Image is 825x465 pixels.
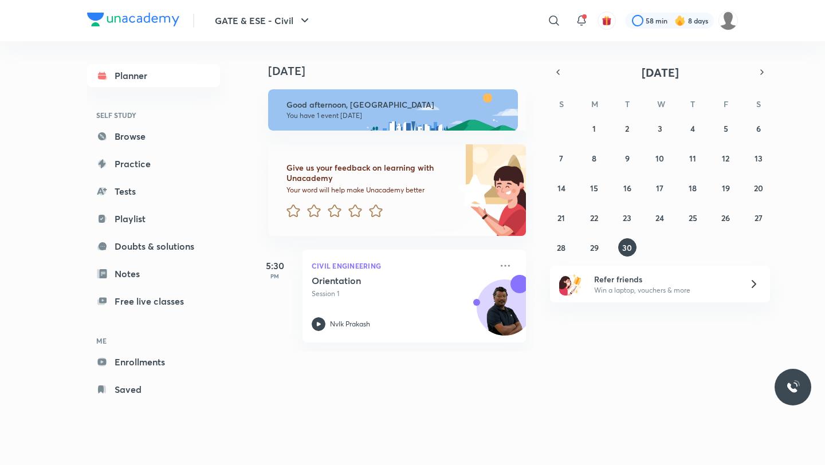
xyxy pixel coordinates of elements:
abbr: Tuesday [625,98,630,109]
p: Civil Engineering [312,259,492,273]
a: Planner [87,64,220,87]
button: September 8, 2025 [585,149,603,167]
abbr: September 17, 2025 [656,183,663,194]
button: [DATE] [566,64,754,80]
button: September 22, 2025 [585,208,603,227]
abbr: September 24, 2025 [655,212,664,223]
button: September 9, 2025 [618,149,637,167]
abbr: September 11, 2025 [689,153,696,164]
abbr: September 14, 2025 [557,183,565,194]
abbr: September 10, 2025 [655,153,664,164]
abbr: September 30, 2025 [622,242,632,253]
a: Company Logo [87,13,179,29]
button: September 5, 2025 [717,119,735,137]
p: You have 1 event [DATE] [286,111,508,120]
a: Enrollments [87,350,220,373]
abbr: September 27, 2025 [755,212,763,223]
abbr: Sunday [559,98,564,109]
button: September 11, 2025 [683,149,702,167]
abbr: September 23, 2025 [623,212,631,223]
p: Your word will help make Unacademy better [286,186,454,195]
a: Saved [87,378,220,401]
abbr: September 1, 2025 [592,123,596,134]
h5: 5:30 [252,259,298,273]
button: September 4, 2025 [683,119,702,137]
button: September 30, 2025 [618,238,637,257]
button: September 25, 2025 [683,208,702,227]
h5: Orientation [312,275,454,286]
h6: Give us your feedback on learning with Unacademy [286,163,454,183]
button: September 17, 2025 [651,179,669,197]
a: Browse [87,125,220,148]
p: Win a laptop, vouchers & more [594,285,735,295]
abbr: September 8, 2025 [592,153,596,164]
abbr: Saturday [756,98,761,109]
button: September 14, 2025 [552,179,571,197]
button: September 21, 2025 [552,208,571,227]
abbr: Friday [724,98,728,109]
img: referral [559,273,582,295]
button: September 18, 2025 [683,179,702,197]
button: September 15, 2025 [585,179,603,197]
p: Session 1 [312,289,492,299]
img: avatar [602,15,612,26]
button: September 3, 2025 [651,119,669,137]
abbr: Thursday [690,98,695,109]
h6: Good afternoon, [GEOGRAPHIC_DATA] [286,100,508,110]
abbr: September 16, 2025 [623,183,631,194]
p: PM [252,273,298,279]
button: September 1, 2025 [585,119,603,137]
a: Doubts & solutions [87,235,220,258]
button: September 29, 2025 [585,238,603,257]
button: September 2, 2025 [618,119,637,137]
img: Rahul KD [718,11,738,30]
abbr: September 21, 2025 [557,212,565,223]
button: September 13, 2025 [749,149,768,167]
button: September 12, 2025 [717,149,735,167]
button: September 24, 2025 [651,208,669,227]
h6: SELF STUDY [87,105,220,125]
button: GATE & ESE - Civil [208,9,319,32]
abbr: September 26, 2025 [721,212,730,223]
button: September 28, 2025 [552,238,571,257]
img: afternoon [268,89,518,131]
abbr: September 15, 2025 [590,183,598,194]
abbr: September 18, 2025 [689,183,697,194]
button: September 6, 2025 [749,119,768,137]
button: September 20, 2025 [749,179,768,197]
img: ttu [786,380,800,394]
h6: Refer friends [594,273,735,285]
abbr: September 28, 2025 [557,242,565,253]
abbr: September 6, 2025 [756,123,761,134]
abbr: September 3, 2025 [658,123,662,134]
a: Practice [87,152,220,175]
abbr: Wednesday [657,98,665,109]
button: September 7, 2025 [552,149,571,167]
p: Nvlk Prakash [330,319,370,329]
abbr: September 2, 2025 [625,123,629,134]
img: streak [674,15,686,26]
abbr: September 19, 2025 [722,183,730,194]
a: Playlist [87,207,220,230]
abbr: September 22, 2025 [590,212,598,223]
abbr: September 25, 2025 [689,212,697,223]
abbr: September 12, 2025 [722,153,729,164]
h4: [DATE] [268,64,537,78]
button: September 16, 2025 [618,179,637,197]
a: Tests [87,180,220,203]
img: feedback_image [419,144,526,236]
abbr: September 5, 2025 [724,123,728,134]
abbr: September 13, 2025 [755,153,763,164]
img: Company Logo [87,13,179,26]
abbr: Monday [591,98,598,109]
abbr: September 4, 2025 [690,123,695,134]
h6: ME [87,331,220,350]
button: avatar [598,11,616,30]
button: September 10, 2025 [651,149,669,167]
button: September 23, 2025 [618,208,637,227]
a: Notes [87,262,220,285]
span: [DATE] [642,65,679,80]
button: September 26, 2025 [717,208,735,227]
abbr: September 9, 2025 [625,153,630,164]
button: September 27, 2025 [749,208,768,227]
